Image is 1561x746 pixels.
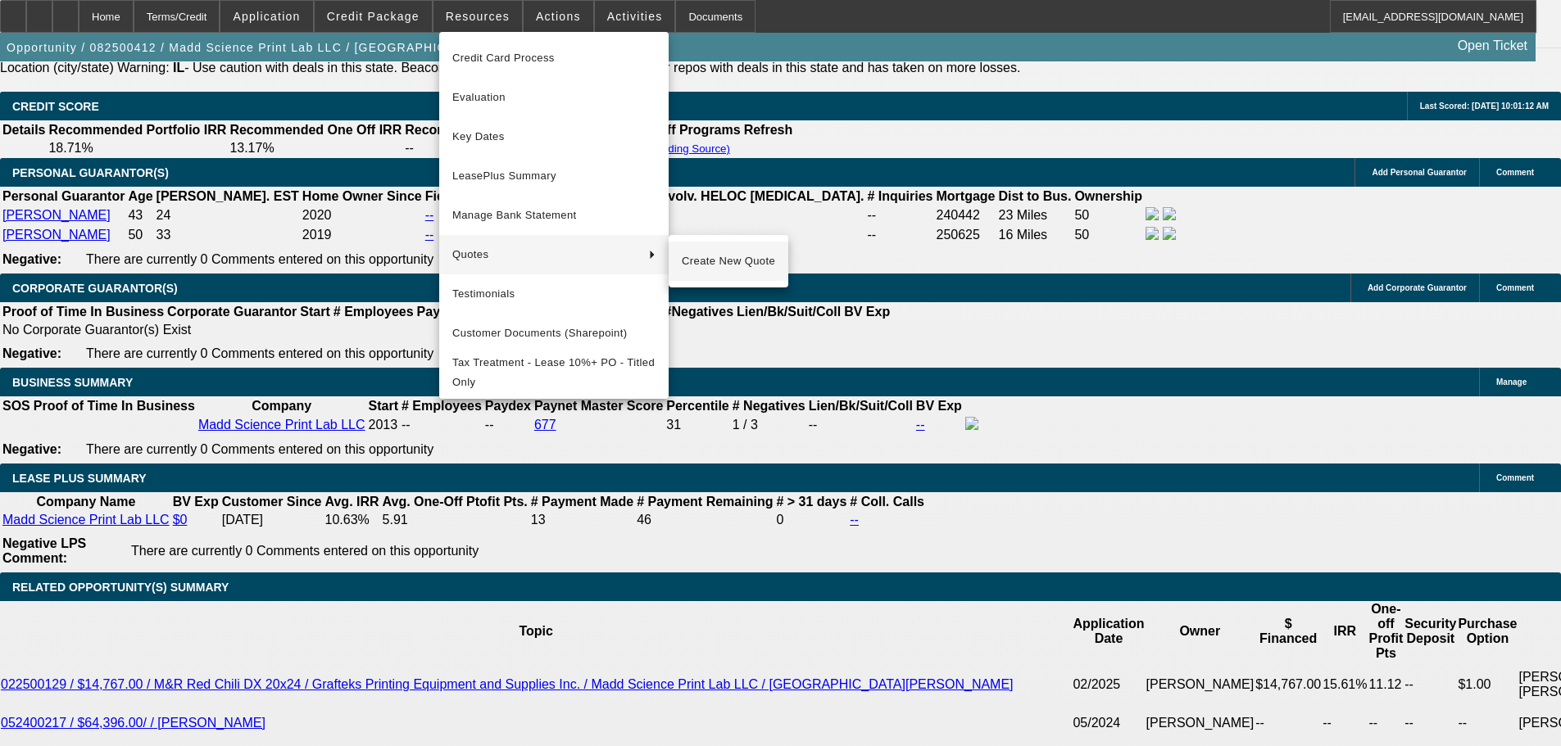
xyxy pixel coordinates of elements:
[452,323,656,343] span: Customer Documents (Sharepoint)
[452,48,656,68] span: Credit Card Process
[452,284,656,304] span: Testimonials
[452,127,656,147] span: Key Dates
[452,166,656,186] span: LeasePlus Summary
[452,206,656,225] span: Manage Bank Statement
[452,245,636,264] span: Quotes
[682,251,775,271] span: Create New Quote
[452,88,656,107] span: Evaluation
[452,353,656,392] span: Tax Treatment - Lease 10%+ PO - Titled Only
